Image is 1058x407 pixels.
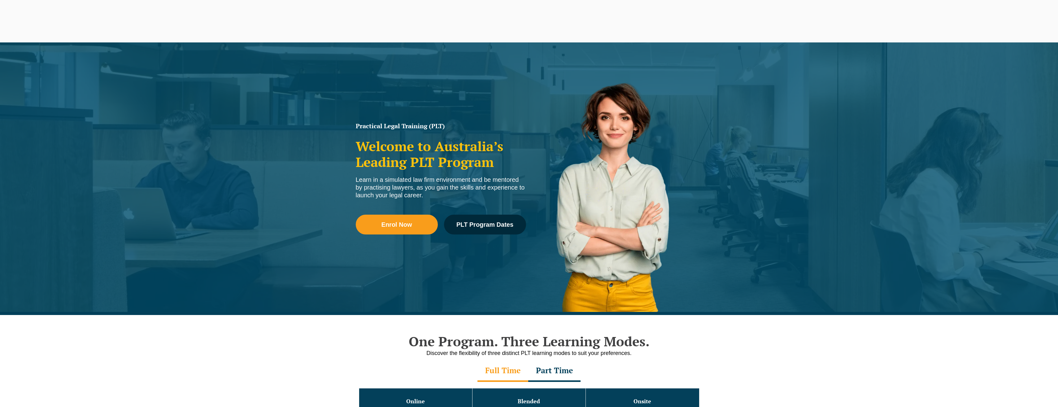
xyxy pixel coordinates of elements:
span: PLT Program Dates [456,221,513,228]
h1: Practical Legal Training (PLT) [356,123,526,129]
h2: Welcome to Australia’s Leading PLT Program [356,138,526,170]
h3: Onsite [586,398,698,405]
h3: Online [360,398,472,405]
a: Enrol Now [356,215,438,234]
div: Full Time [477,360,528,382]
a: PLT Program Dates [444,215,526,234]
div: Learn in a simulated law firm environment and be mentored by practising lawyers, as you gain the ... [356,176,526,199]
h3: Blended [473,398,585,405]
span: Enrol Now [381,221,412,228]
div: Part Time [528,360,581,382]
p: Discover the flexibility of three distinct PLT learning modes to suit your preferences. [353,349,706,357]
h2: One Program. Three Learning Modes. [353,334,706,349]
